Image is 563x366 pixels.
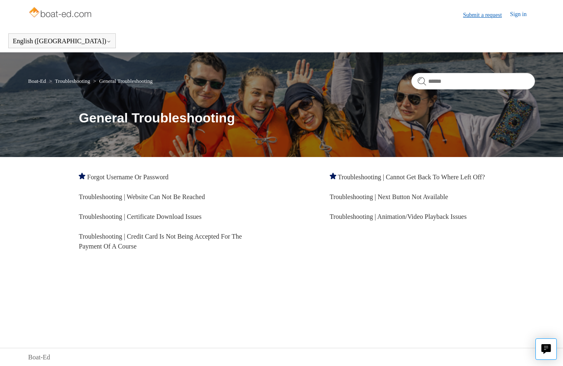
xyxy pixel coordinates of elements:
svg: Promoted article [79,173,85,179]
a: Troubleshooting | Next Button Not Available [330,193,448,200]
a: Boat-Ed [28,78,46,84]
a: Boat-Ed [28,352,50,362]
a: Sign in [510,10,535,20]
li: Troubleshooting [47,78,91,84]
a: Troubleshooting | Cannot Get Back To Where Left Off? [338,174,485,181]
button: Live chat [535,338,557,360]
li: Boat-Ed [28,78,47,84]
button: English ([GEOGRAPHIC_DATA]) [13,38,111,45]
a: Troubleshooting | Credit Card Is Not Being Accepted For The Payment Of A Course [79,233,242,250]
a: Submit a request [463,11,510,19]
a: Forgot Username Or Password [87,174,168,181]
input: Search [411,73,535,89]
svg: Promoted article [330,173,336,179]
a: General Troubleshooting [99,78,153,84]
h1: General Troubleshooting [79,108,535,128]
li: General Troubleshooting [91,78,152,84]
a: Troubleshooting | Animation/Video Playback Issues [330,213,467,220]
a: Troubleshooting | Website Can Not Be Reached [79,193,205,200]
a: Troubleshooting | Certificate Download Issues [79,213,202,220]
img: Boat-Ed Help Center home page [28,5,94,21]
a: Troubleshooting [55,78,90,84]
